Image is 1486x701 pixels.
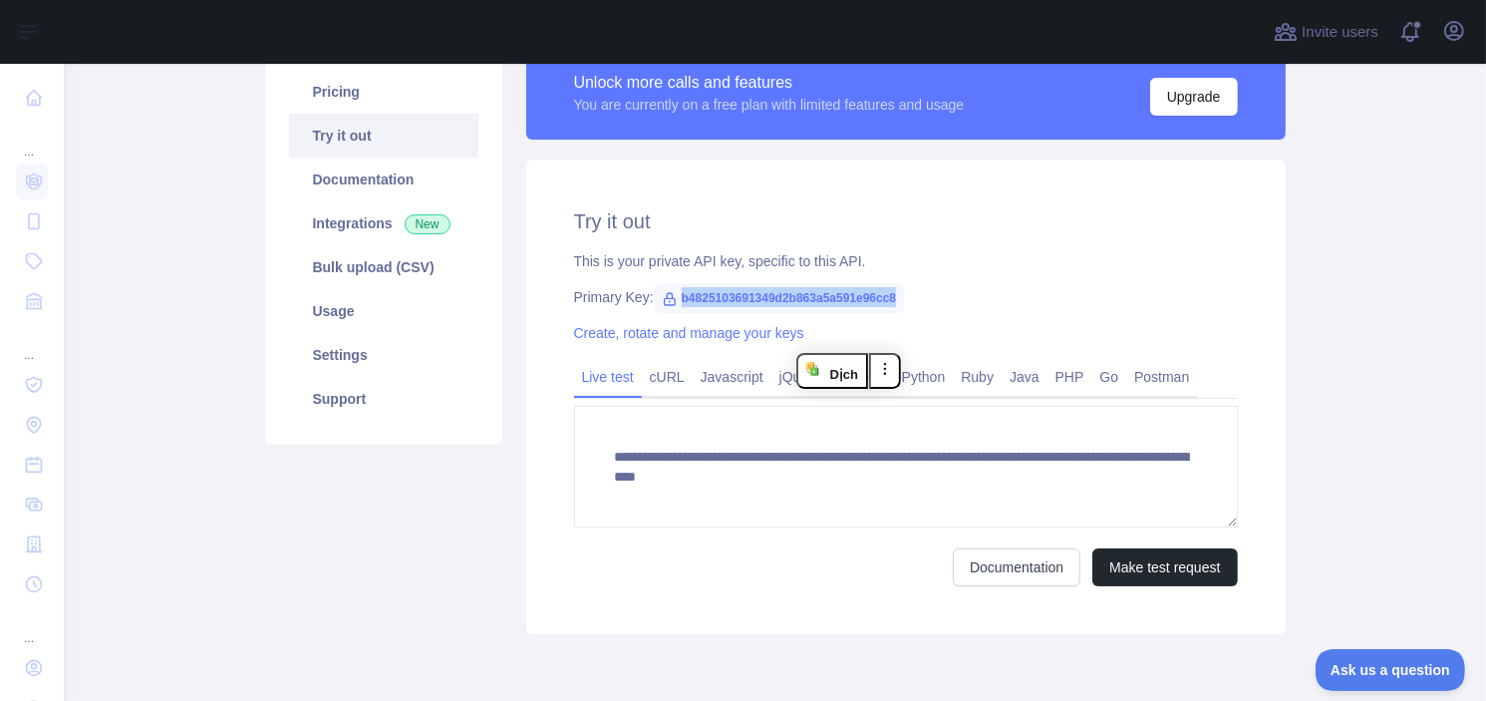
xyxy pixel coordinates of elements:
[1126,361,1197,393] a: Postman
[1270,16,1382,48] button: Invite users
[693,361,771,393] a: Javascript
[289,289,478,333] a: Usage
[289,377,478,421] a: Support
[1302,21,1378,44] span: Invite users
[289,114,478,158] a: Try it out
[654,283,905,313] span: b4825103691349d2b863a5a591e96cc8
[1002,361,1047,393] a: Java
[1092,548,1237,586] button: Make test request
[574,361,642,393] a: Live test
[1091,361,1126,393] a: Go
[574,207,1238,235] h2: Try it out
[574,287,1238,307] div: Primary Key:
[289,158,478,201] a: Documentation
[642,361,693,393] a: cURL
[16,120,48,160] div: ...
[289,70,478,114] a: Pricing
[574,71,965,95] div: Unlock more calls and features
[574,95,965,115] div: You are currently on a free plan with limited features and usage
[771,361,828,393] a: jQuery
[289,245,478,289] a: Bulk upload (CSV)
[574,325,804,341] a: Create, rotate and manage your keys
[894,361,954,393] a: Python
[289,333,478,377] a: Settings
[16,323,48,363] div: ...
[1047,361,1092,393] a: PHP
[16,606,48,646] div: ...
[405,214,450,234] span: New
[1316,649,1466,691] iframe: Toggle Customer Support
[953,361,1002,393] a: Ruby
[574,251,1238,271] div: This is your private API key, specific to this API.
[289,201,478,245] a: Integrations New
[953,548,1080,586] a: Documentation
[1150,78,1238,116] button: Upgrade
